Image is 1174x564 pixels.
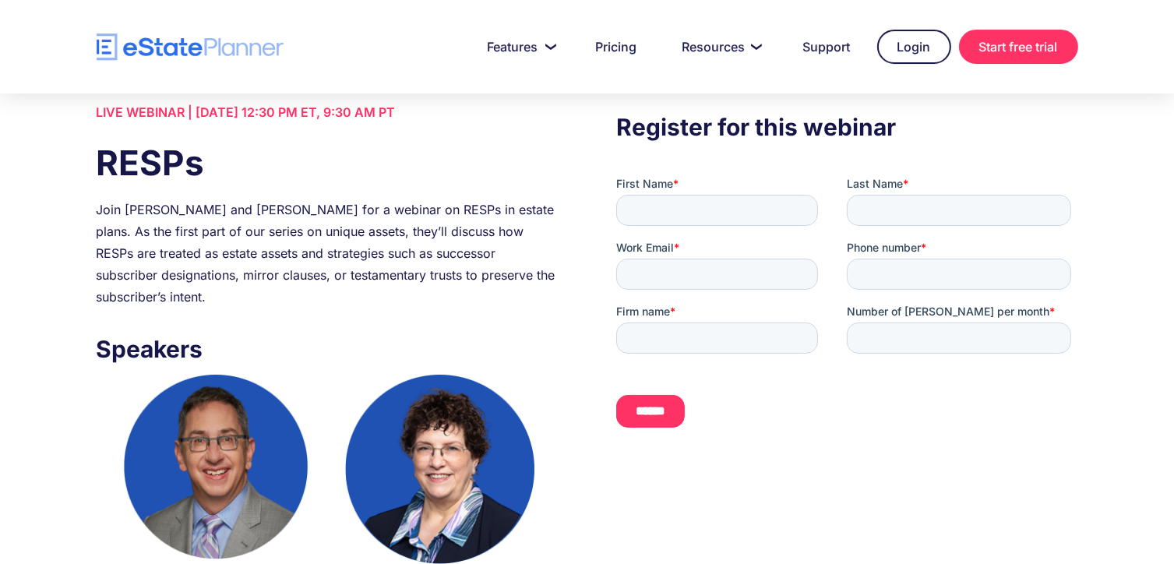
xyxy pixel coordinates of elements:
a: home [97,33,284,61]
a: Pricing [577,31,656,62]
div: LIVE WEBINAR | [DATE] 12:30 PM ET, 9:30 AM PT [97,101,558,123]
h3: Speakers [97,331,558,367]
a: Login [877,30,951,64]
iframe: Form 0 [616,176,1077,455]
a: Features [469,31,569,62]
a: Resources [664,31,777,62]
div: Join [PERSON_NAME] and [PERSON_NAME] for a webinar on RESPs in estate plans. As the first part of... [97,199,558,308]
a: Start free trial [959,30,1078,64]
h1: RESPs [97,139,558,187]
h3: Register for this webinar [616,109,1077,145]
a: Support [784,31,869,62]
